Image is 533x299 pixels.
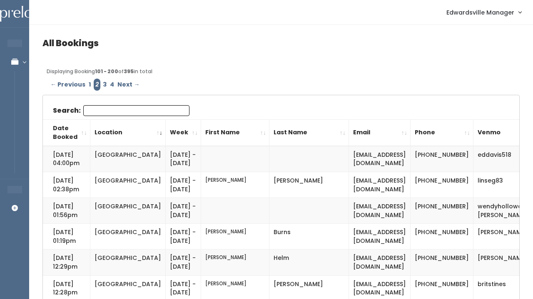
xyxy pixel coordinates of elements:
[411,119,473,146] th: Phone: activate to sort column ascending
[124,68,134,75] b: 395
[43,146,90,172] td: [DATE] 04:00pm
[446,8,514,17] span: Edwardsville Manager
[166,119,201,146] th: Week: activate to sort column ascending
[166,146,201,172] td: [DATE] - [DATE]
[349,146,411,172] td: [EMAIL_ADDRESS][DOMAIN_NAME]
[47,79,516,91] div: Pagination
[166,172,201,198] td: [DATE] - [DATE]
[90,224,166,250] td: [GEOGRAPHIC_DATA]
[349,119,411,146] th: Email: activate to sort column ascending
[108,79,116,91] a: Page 4
[438,3,530,21] a: Edwardsville Manager
[201,250,269,275] td: [PERSON_NAME]
[90,146,166,172] td: [GEOGRAPHIC_DATA]
[166,224,201,250] td: [DATE] - [DATE]
[90,250,166,275] td: [GEOGRAPHIC_DATA]
[411,250,473,275] td: [PHONE_NUMBER]
[166,250,201,275] td: [DATE] - [DATE]
[90,172,166,198] td: [GEOGRAPHIC_DATA]
[43,172,90,198] td: [DATE] 02:38pm
[53,105,189,116] label: Search:
[90,119,166,146] th: Location: activate to sort column ascending
[90,198,166,224] td: [GEOGRAPHIC_DATA]
[411,146,473,172] td: [PHONE_NUMBER]
[201,119,269,146] th: First Name: activate to sort column ascending
[166,198,201,224] td: [DATE] - [DATE]
[411,198,473,224] td: [PHONE_NUMBER]
[49,79,87,91] a: ← Previous
[47,68,516,75] div: Displaying Booking of in total
[269,172,349,198] td: [PERSON_NAME]
[87,79,93,91] a: Page 1
[43,250,90,275] td: [DATE] 12:29pm
[269,224,349,250] td: Burns
[411,224,473,250] td: [PHONE_NUMBER]
[94,79,100,91] em: Page 2
[43,224,90,250] td: [DATE] 01:19pm
[43,119,90,146] th: Date Booked: activate to sort column ascending
[201,172,269,198] td: [PERSON_NAME]
[43,198,90,224] td: [DATE] 01:56pm
[349,224,411,250] td: [EMAIL_ADDRESS][DOMAIN_NAME]
[201,224,269,250] td: [PERSON_NAME]
[116,79,141,91] a: Next →
[349,250,411,275] td: [EMAIL_ADDRESS][DOMAIN_NAME]
[269,250,349,275] td: Helm
[349,198,411,224] td: [EMAIL_ADDRESS][DOMAIN_NAME]
[95,68,118,75] b: 101 - 200
[269,119,349,146] th: Last Name: activate to sort column ascending
[101,79,108,91] a: Page 3
[83,105,189,116] input: Search:
[349,172,411,198] td: [EMAIL_ADDRESS][DOMAIN_NAME]
[411,172,473,198] td: [PHONE_NUMBER]
[42,38,520,48] h4: All Bookings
